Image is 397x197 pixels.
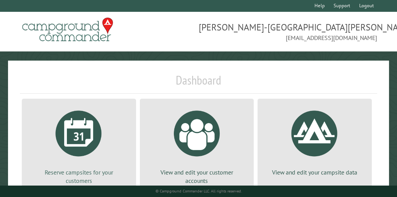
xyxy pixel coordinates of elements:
[156,189,242,194] small: © Campground Commander LLC. All rights reserved.
[149,105,245,185] a: View and edit your customer accounts
[199,21,378,42] span: [PERSON_NAME]-[GEOGRAPHIC_DATA][PERSON_NAME] [EMAIL_ADDRESS][DOMAIN_NAME]
[31,105,127,185] a: Reserve campsites for your customers
[20,73,377,94] h1: Dashboard
[267,105,363,176] a: View and edit your campsite data
[149,168,245,185] p: View and edit your customer accounts
[267,168,363,176] p: View and edit your campsite data
[31,168,127,185] p: Reserve campsites for your customers
[20,15,115,45] img: Campground Commander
